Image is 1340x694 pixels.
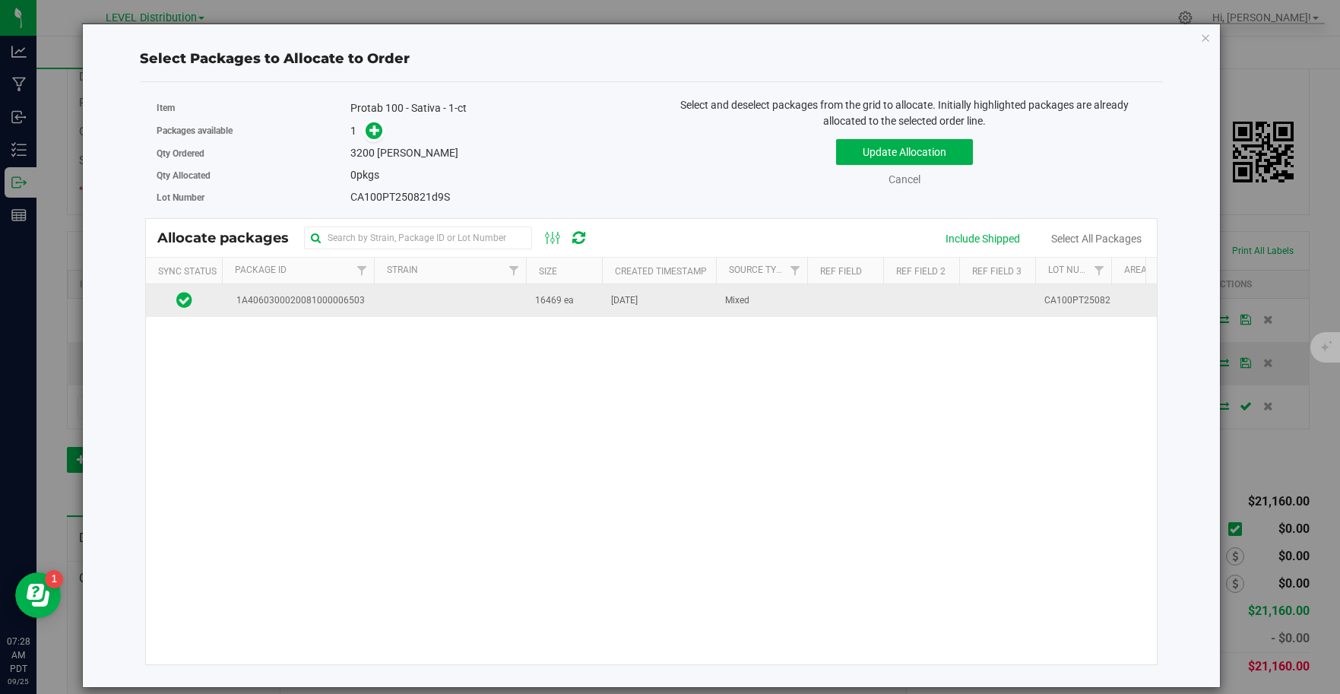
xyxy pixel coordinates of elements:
[231,293,365,308] span: 1A4060300020081000006503
[680,99,1129,127] span: Select and deselect packages from the grid to allocate. Initially highlighted packages are alread...
[350,147,375,159] span: 3200
[15,572,61,618] iframe: Resource center
[539,266,557,277] a: Size
[946,231,1020,247] div: Include Shipped
[350,169,379,181] span: pkgs
[820,266,862,277] a: Ref Field
[235,265,287,275] a: Package Id
[1086,258,1111,284] a: Filter
[304,227,532,249] input: Search by Strain, Package ID or Lot Number
[157,101,350,115] label: Item
[1044,293,1132,308] span: CA100PT250821d9S
[535,293,574,308] span: 16469 ea
[176,290,192,311] span: In Sync
[1051,233,1142,245] a: Select All Packages
[350,125,356,137] span: 1
[45,570,63,588] iframe: Resource center unread badge
[157,191,350,204] label: Lot Number
[350,100,640,116] div: Protab 100 - Sativa - 1-ct
[729,265,787,275] a: Source Type
[1124,265,1147,275] a: Area
[157,147,350,160] label: Qty Ordered
[725,293,749,308] span: Mixed
[377,147,458,159] span: [PERSON_NAME]
[615,266,707,277] a: Created Timestamp
[836,139,973,165] button: Update Allocation
[157,230,304,246] span: Allocate packages
[387,265,418,275] a: Strain
[350,191,450,203] span: CA100PT250821d9S
[140,49,1163,69] div: Select Packages to Allocate to Order
[782,258,807,284] a: Filter
[349,258,374,284] a: Filter
[158,266,217,277] a: Sync Status
[972,266,1022,277] a: Ref Field 3
[896,266,946,277] a: Ref Field 2
[889,173,920,185] a: Cancel
[350,169,356,181] span: 0
[157,124,350,138] label: Packages available
[157,169,350,182] label: Qty Allocated
[1048,265,1103,275] a: Lot Number
[501,258,526,284] a: Filter
[611,293,638,308] span: [DATE]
